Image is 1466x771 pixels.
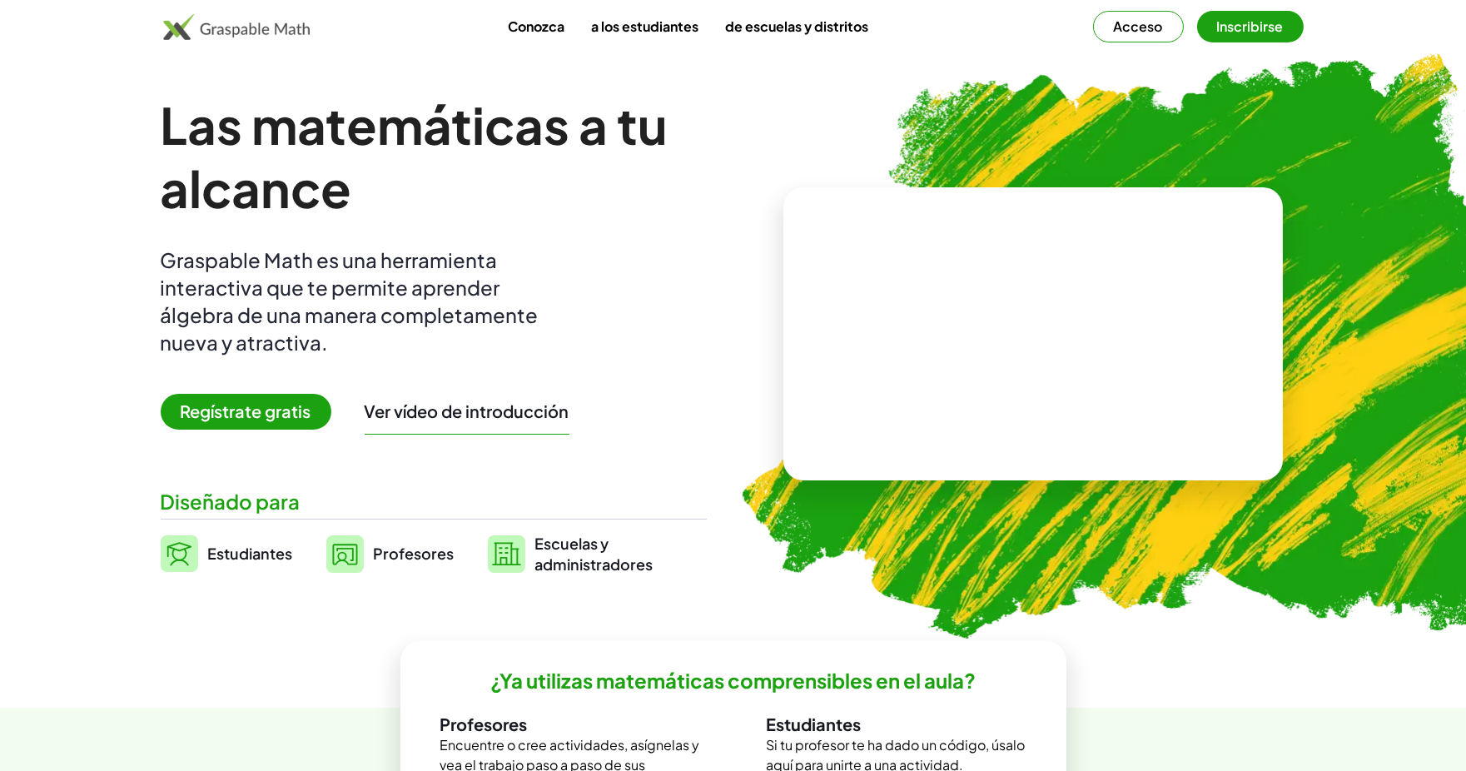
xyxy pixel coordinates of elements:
a: Profesores [326,533,455,575]
video: ¿Qué es esto? Es notación matemática dinámica. Esta notación desempeña un papel fundamental en có... [908,271,1158,396]
font: Profesores [440,714,528,734]
font: Regístrate gratis [181,400,311,421]
button: Ver vídeo de introducción [365,400,569,422]
font: ¿Ya utilizas matemáticas comprensibles en el aula? [490,668,976,693]
font: Diseñado para [161,489,301,514]
a: Estudiantes [161,533,293,575]
img: svg%3e [488,535,525,573]
font: administradores [535,555,653,574]
font: Profesores [374,544,455,563]
font: Escuelas y [535,534,609,553]
font: a los estudiantes [591,17,698,35]
button: Inscribirse [1197,11,1304,42]
button: Acceso [1093,11,1184,42]
font: Ver vídeo de introducción [365,400,569,421]
font: Acceso [1114,17,1163,35]
font: Inscribirse [1217,17,1284,35]
font: de escuelas y distritos [725,17,868,35]
img: svg%3e [161,535,198,572]
a: Conozca [494,11,578,42]
a: Escuelas yadministradores [488,533,653,575]
font: Las matemáticas a tu alcance [161,93,668,219]
font: Conozca [508,17,564,35]
a: de escuelas y distritos [712,11,882,42]
font: Graspable Math es una herramienta interactiva que te permite aprender álgebra de una manera compl... [161,247,539,355]
a: a los estudiantes [578,11,712,42]
font: Estudiantes [208,544,293,563]
font: Estudiantes [767,714,862,734]
img: svg%3e [326,535,364,573]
